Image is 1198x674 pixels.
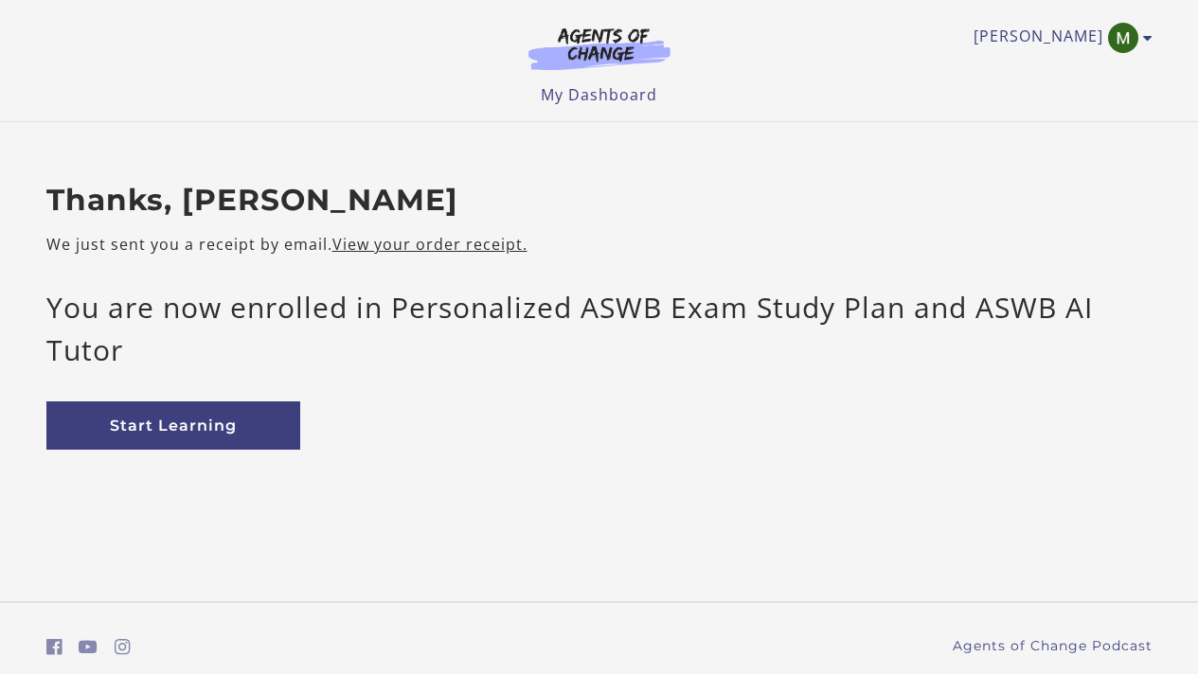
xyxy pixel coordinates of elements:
[541,84,657,105] a: My Dashboard
[79,638,98,656] i: https://www.youtube.com/c/AgentsofChangeTestPrepbyMeaganMitchell (Open in a new window)
[46,638,63,656] i: https://www.facebook.com/groups/aswbtestprep (Open in a new window)
[46,286,1153,371] p: You are now enrolled in Personalized ASWB Exam Study Plan and ASWB AI Tutor
[46,401,300,450] a: Start Learning
[46,233,1153,256] p: We just sent you a receipt by email.
[953,636,1153,656] a: Agents of Change Podcast
[46,183,1153,219] h2: Thanks, [PERSON_NAME]
[115,633,131,661] a: https://www.instagram.com/agentsofchangeprep/ (Open in a new window)
[974,23,1143,53] a: Toggle menu
[509,27,690,70] img: Agents of Change Logo
[115,638,131,656] i: https://www.instagram.com/agentsofchangeprep/ (Open in a new window)
[332,234,527,255] a: View your order receipt.
[46,633,63,661] a: https://www.facebook.com/groups/aswbtestprep (Open in a new window)
[79,633,98,661] a: https://www.youtube.com/c/AgentsofChangeTestPrepbyMeaganMitchell (Open in a new window)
